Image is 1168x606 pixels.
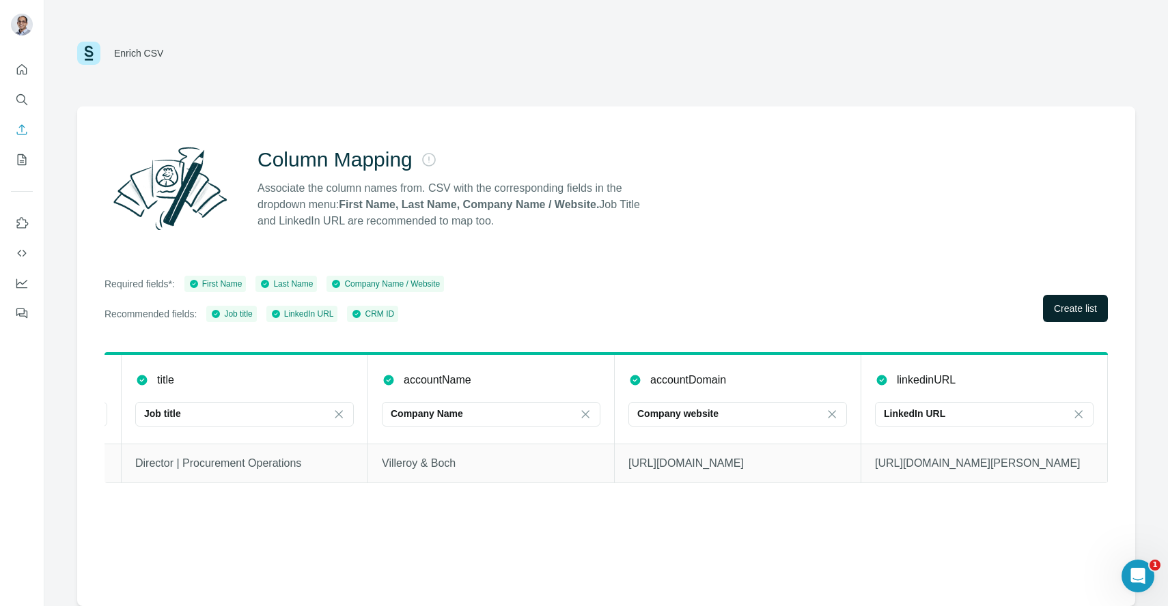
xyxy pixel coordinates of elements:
[11,301,33,326] button: Feedback
[382,455,600,472] p: Villeroy & Boch
[11,14,33,35] img: Avatar
[351,308,394,320] div: CRM ID
[210,308,252,320] div: Job title
[189,278,242,290] div: First Name
[105,277,175,291] p: Required fields*:
[1043,295,1108,322] button: Create list
[1054,302,1097,315] span: Create list
[258,147,413,172] h2: Column Mapping
[637,407,719,420] p: Company website
[884,407,945,420] p: LinkedIn URL
[135,455,354,472] p: Director | Procurement Operations
[404,372,471,388] p: accountName
[77,42,100,65] img: Surfe Logo
[105,139,236,237] img: Surfe Illustration - Column Mapping
[11,87,33,112] button: Search
[260,278,313,290] div: Last Name
[11,271,33,295] button: Dashboard
[650,372,726,388] p: accountDomain
[875,455,1094,472] p: [URL][DOMAIN_NAME][PERSON_NAME]
[331,278,440,290] div: Company Name / Website
[628,455,847,472] p: [URL][DOMAIN_NAME]
[258,180,652,229] p: Associate the column names from. CSV with the corresponding fields in the dropdown menu: Job Titl...
[1122,560,1154,592] iframe: Intercom live chat
[1150,560,1160,571] span: 1
[391,407,463,420] p: Company Name
[11,117,33,142] button: Enrich CSV
[11,241,33,265] button: Use Surfe API
[270,308,334,320] div: LinkedIn URL
[157,372,174,388] p: title
[144,407,181,420] p: Job title
[114,46,163,60] div: Enrich CSV
[11,57,33,82] button: Quick start
[11,211,33,235] button: Use Surfe on LinkedIn
[339,199,599,210] strong: First Name, Last Name, Company Name / Website.
[105,307,197,321] p: Recommended fields:
[897,372,956,388] p: linkedinURL
[11,147,33,172] button: My lists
